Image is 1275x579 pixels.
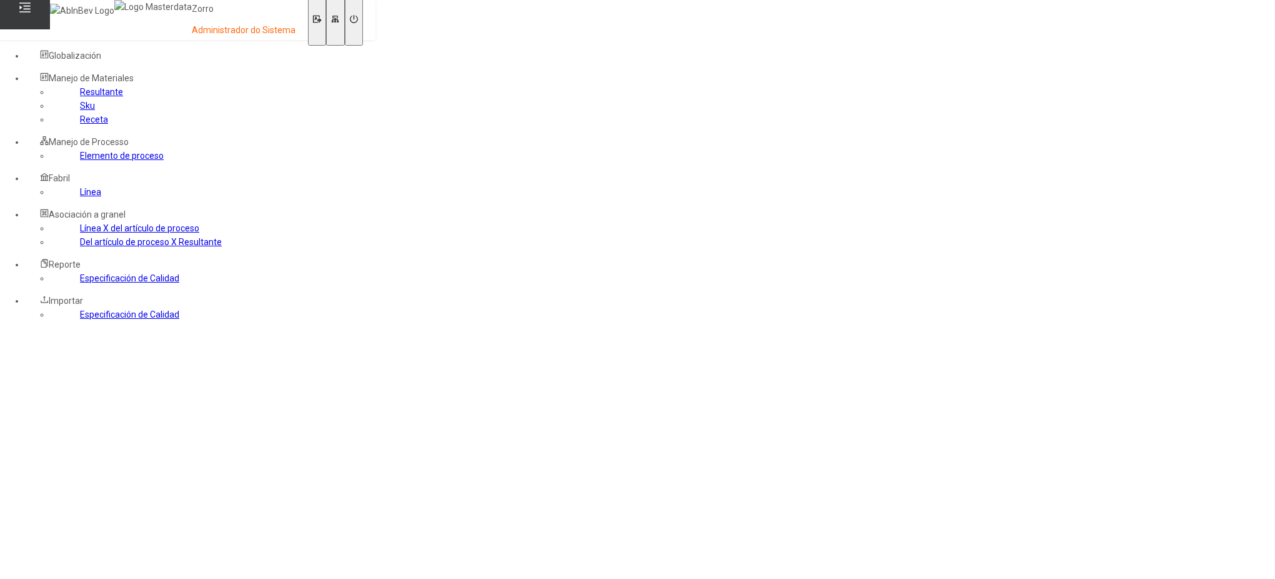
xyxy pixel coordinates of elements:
[50,4,114,18] img: AbInBev Logo
[80,273,179,283] a: Especificación de Calidad
[80,101,95,111] a: Sku
[192,3,295,16] p: Zorro
[80,187,101,197] a: Línea
[49,259,81,269] span: Reporte
[80,114,108,124] a: Receta
[49,73,134,83] span: Manejo de Materiales
[49,173,70,183] span: Fabril
[80,87,123,97] a: Resultante
[49,209,126,219] span: Asociación a granel
[192,24,295,37] p: Administrador do Sistema
[80,310,179,320] a: Especificación de Calidad
[80,151,164,161] a: Elemento de proceso
[49,51,101,61] span: Globalización
[49,137,129,147] span: Manejo de Processo
[49,296,83,306] span: Importar
[80,237,222,247] a: Del artículo de proceso X Resultante
[80,223,199,233] a: Línea X del artículo de proceso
